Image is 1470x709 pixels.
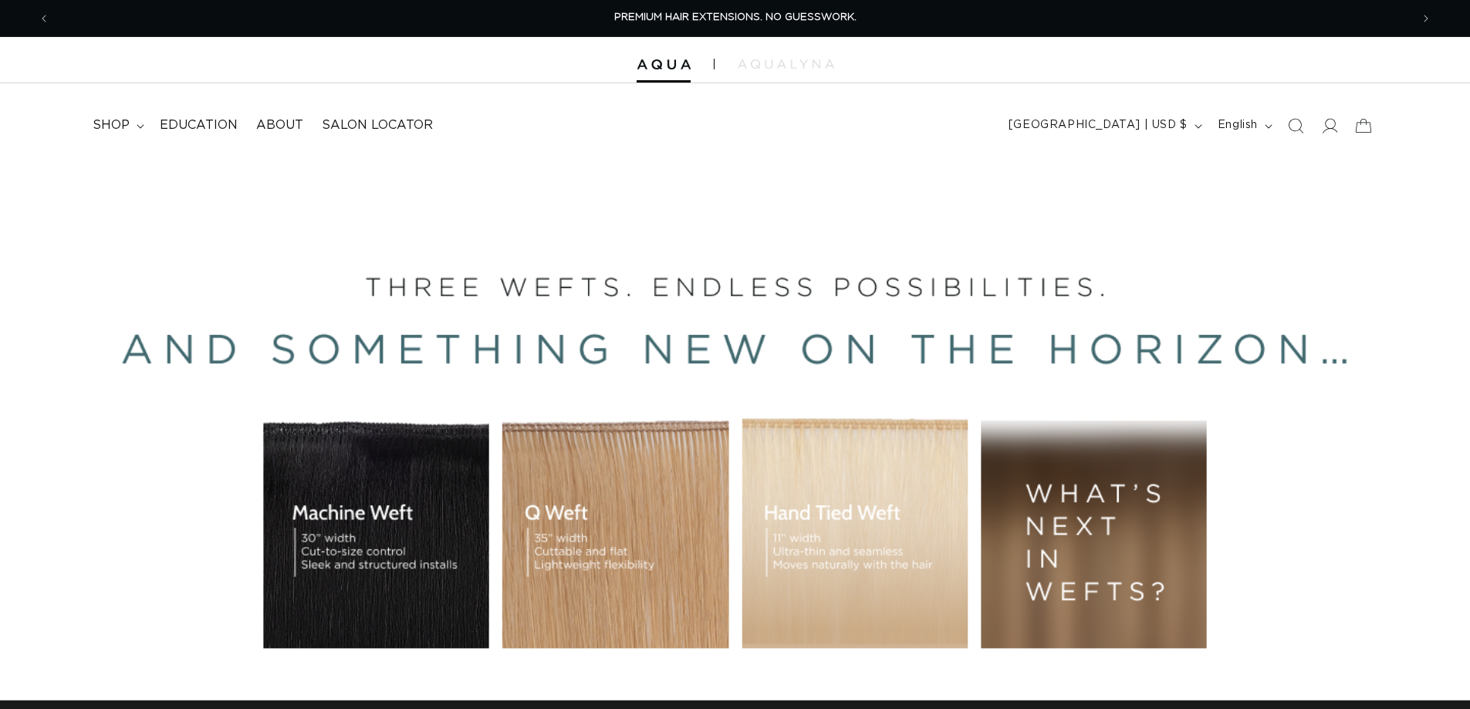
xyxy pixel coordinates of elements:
[93,117,130,133] span: shop
[150,108,247,143] a: Education
[83,108,150,143] summary: shop
[1009,117,1188,133] span: [GEOGRAPHIC_DATA] | USD $
[1218,117,1258,133] span: English
[1208,111,1279,140] button: English
[160,117,238,133] span: Education
[1279,109,1313,143] summary: Search
[1409,4,1443,33] button: Next announcement
[614,12,857,22] span: PREMIUM HAIR EXTENSIONS. NO GUESSWORK.
[738,59,834,69] img: aqualyna.com
[27,4,61,33] button: Previous announcement
[313,108,442,143] a: Salon Locator
[322,117,433,133] span: Salon Locator
[247,108,313,143] a: About
[256,117,303,133] span: About
[637,59,691,70] img: Aqua Hair Extensions
[999,111,1208,140] button: [GEOGRAPHIC_DATA] | USD $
